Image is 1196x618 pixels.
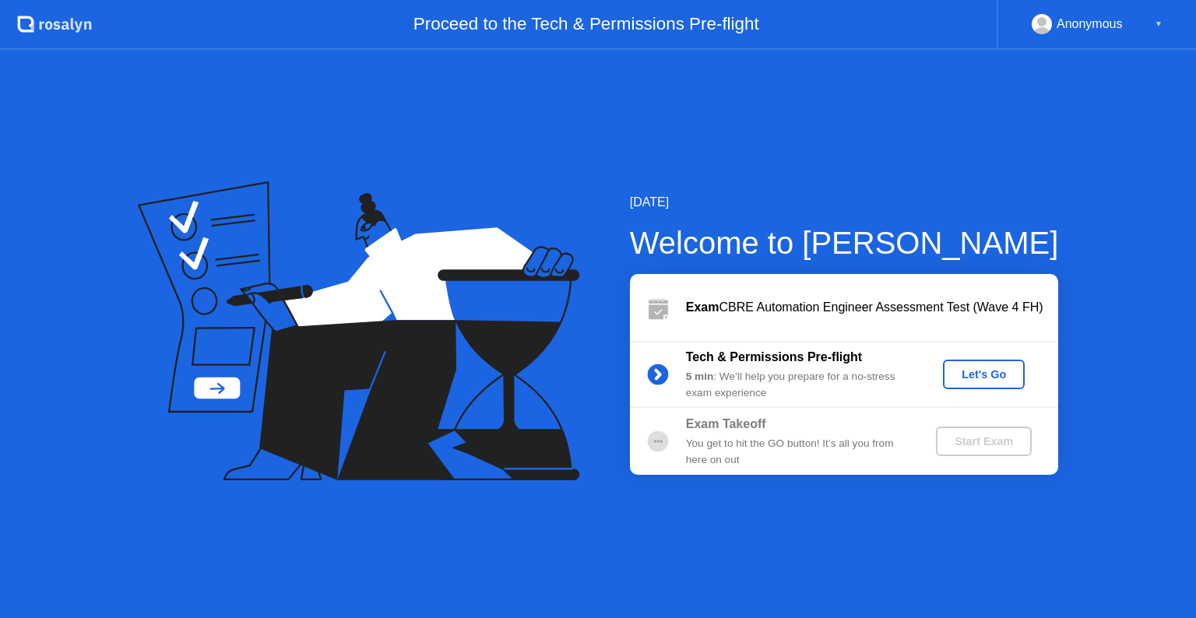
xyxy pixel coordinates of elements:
div: Anonymous [1057,14,1123,34]
b: 5 min [686,370,714,382]
button: Start Exam [936,427,1032,456]
div: ▼ [1155,14,1163,34]
div: Let's Go [949,368,1018,381]
div: Start Exam [942,435,1025,448]
b: Exam Takeoff [686,417,766,430]
b: Exam [686,300,719,314]
div: You get to hit the GO button! It’s all you from here on out [686,436,910,468]
button: Let's Go [943,360,1025,389]
div: Welcome to [PERSON_NAME] [630,219,1059,266]
b: Tech & Permissions Pre-flight [686,350,862,363]
div: CBRE Automation Engineer Assessment Test (Wave 4 FH) [686,298,1058,317]
div: [DATE] [630,193,1059,212]
div: : We’ll help you prepare for a no-stress exam experience [686,369,910,401]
